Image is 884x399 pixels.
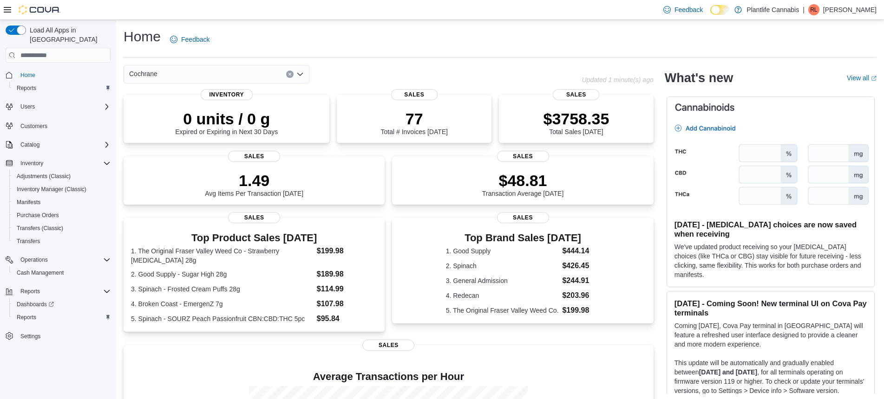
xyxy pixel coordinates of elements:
[20,141,39,148] span: Catalog
[17,121,51,132] a: Customers
[582,76,654,84] p: Updated 1 minute(s) ago
[20,71,35,79] span: Home
[131,232,377,244] h3: Top Product Sales [DATE]
[13,299,111,310] span: Dashboards
[17,69,111,81] span: Home
[124,27,161,46] h1: Home
[13,223,67,234] a: Transfers (Classic)
[9,196,114,209] button: Manifests
[446,232,600,244] h3: Top Brand Sales [DATE]
[543,109,609,128] p: $3758.35
[13,210,111,221] span: Purchase Orders
[175,109,278,128] p: 0 units / 0 g
[13,267,67,278] a: Cash Management
[808,4,819,15] div: Rob Loree
[391,89,438,100] span: Sales
[9,235,114,248] button: Transfers
[381,109,448,135] div: Total # Invoices [DATE]
[13,83,111,94] span: Reports
[497,212,549,223] span: Sales
[181,35,210,44] span: Feedback
[13,312,40,323] a: Reports
[9,209,114,222] button: Purchase Orders
[17,212,59,219] span: Purchase Orders
[17,139,111,150] span: Catalog
[17,120,111,131] span: Customers
[674,5,703,14] span: Feedback
[17,186,86,193] span: Inventory Manager (Classic)
[317,313,378,324] dd: $95.84
[20,333,40,340] span: Settings
[562,305,600,316] dd: $199.98
[13,184,90,195] a: Inventory Manager (Classic)
[13,223,111,234] span: Transfers (Classic)
[17,331,44,342] a: Settings
[13,184,111,195] span: Inventory Manager (Classic)
[2,119,114,132] button: Customers
[129,68,157,79] span: Cochrane
[17,238,40,245] span: Transfers
[17,225,63,232] span: Transfers (Classic)
[9,183,114,196] button: Inventory Manager (Classic)
[131,371,646,382] h4: Average Transactions per Hour
[13,236,44,247] a: Transfers
[562,260,600,271] dd: $426.45
[2,285,114,298] button: Reports
[674,242,867,279] p: We've updated product receiving so your [MEDICAL_DATA] choices (like THCa or CBG) stay visible fo...
[9,82,114,95] button: Reports
[2,68,114,82] button: Home
[6,64,111,367] nav: Complex example
[562,245,600,257] dd: $444.14
[9,266,114,279] button: Cash Management
[660,0,707,19] a: Feedback
[803,4,805,15] p: |
[131,314,313,323] dt: 5. Spinach - SOURZ Peach Passionfruit CBN:CBD:THC 5pc
[17,254,111,265] span: Operations
[17,158,47,169] button: Inventory
[823,4,877,15] p: [PERSON_NAME]
[20,122,47,130] span: Customers
[228,212,280,223] span: Sales
[810,4,817,15] span: RL
[20,256,48,264] span: Operations
[13,171,111,182] span: Adjustments (Classic)
[17,101,39,112] button: Users
[17,314,36,321] span: Reports
[20,160,43,167] span: Inventory
[17,286,111,297] span: Reports
[674,299,867,317] h3: [DATE] - Coming Soon! New terminal UI on Cova Pay terminals
[17,269,64,277] span: Cash Management
[2,253,114,266] button: Operations
[131,299,313,309] dt: 4. Broken Coast - EmergenZ 7g
[699,368,757,376] strong: [DATE] and [DATE]
[201,89,253,100] span: Inventory
[674,321,867,349] p: Coming [DATE], Cova Pay terminal in [GEOGRAPHIC_DATA] will feature a refreshed user interface des...
[17,301,54,308] span: Dashboards
[9,170,114,183] button: Adjustments (Classic)
[13,210,63,221] a: Purchase Orders
[13,236,111,247] span: Transfers
[17,254,52,265] button: Operations
[746,4,799,15] p: Plantlife Cannabis
[497,151,549,162] span: Sales
[166,30,213,49] a: Feedback
[2,100,114,113] button: Users
[710,5,730,15] input: Dark Mode
[19,5,60,14] img: Cova
[17,70,39,81] a: Home
[847,74,877,82] a: View allExternal link
[17,199,40,206] span: Manifests
[17,101,111,112] span: Users
[2,329,114,343] button: Settings
[482,171,564,190] p: $48.81
[13,171,74,182] a: Adjustments (Classic)
[17,173,71,180] span: Adjustments (Classic)
[13,197,44,208] a: Manifests
[317,298,378,309] dd: $107.98
[13,299,58,310] a: Dashboards
[17,158,111,169] span: Inventory
[296,71,304,78] button: Open list of options
[2,138,114,151] button: Catalog
[286,71,294,78] button: Clear input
